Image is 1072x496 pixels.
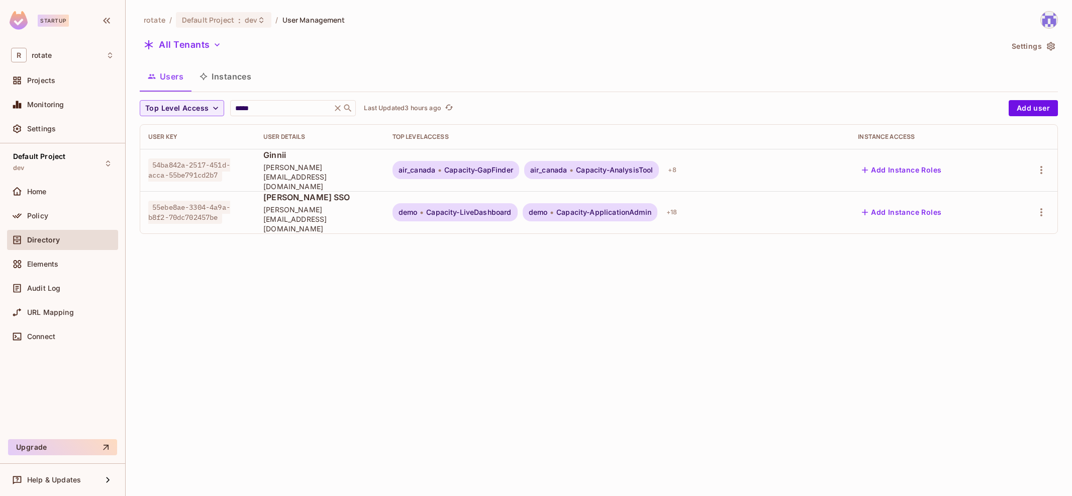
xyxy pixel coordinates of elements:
[27,333,55,341] span: Connect
[556,208,651,216] span: Capacity-ApplicationAdmin
[1041,12,1057,28] img: yoongjia@letsrotate.com
[10,11,28,30] img: SReyMgAAAABJRU5ErkJggg==
[399,166,436,174] span: air_canada
[27,125,56,133] span: Settings
[169,15,172,25] li: /
[275,15,278,25] li: /
[393,133,842,141] div: Top Level Access
[182,15,234,25] span: Default Project
[191,64,259,89] button: Instances
[245,15,257,25] span: dev
[445,103,453,113] span: refresh
[148,158,230,182] span: 54ba842a-2517-451d-acca-55be791cd2b7
[27,284,60,292] span: Audit Log
[858,133,1000,141] div: Instance Access
[32,51,52,59] span: Workspace: rotate
[140,37,225,53] button: All Tenants
[11,48,27,62] span: R
[13,164,24,172] span: dev
[441,102,455,114] span: Click to refresh data
[27,476,81,484] span: Help & Updates
[1009,100,1058,116] button: Add user
[263,149,376,160] span: Ginnii
[13,152,65,160] span: Default Project
[140,100,224,116] button: Top Level Access
[529,208,548,216] span: demo
[263,205,376,233] span: [PERSON_NAME][EMAIL_ADDRESS][DOMAIN_NAME]
[144,15,165,25] span: the active workspace
[444,166,513,174] span: Capacity-GapFinder
[263,192,376,203] span: [PERSON_NAME] SSO
[858,204,945,220] button: Add Instance Roles
[148,201,230,224] span: 55ebe8ae-3304-4a9a-b8f2-70dc702457be
[426,208,511,216] span: Capacity-LiveDashboard
[443,102,455,114] button: refresh
[282,15,345,25] span: User Management
[238,16,241,24] span: :
[263,162,376,191] span: [PERSON_NAME][EMAIL_ADDRESS][DOMAIN_NAME]
[27,212,48,220] span: Policy
[399,208,418,216] span: demo
[1008,38,1058,54] button: Settings
[576,166,653,174] span: Capacity-AnalysisTool
[263,133,376,141] div: User Details
[27,308,74,316] span: URL Mapping
[27,188,47,196] span: Home
[858,162,945,178] button: Add Instance Roles
[8,439,117,455] button: Upgrade
[364,104,441,112] p: Last Updated 3 hours ago
[27,76,55,85] span: Projects
[662,204,681,220] div: + 18
[530,166,567,174] span: air_canada
[145,102,209,115] span: Top Level Access
[664,162,680,178] div: + 8
[27,236,60,244] span: Directory
[148,133,247,141] div: User Key
[27,260,58,268] span: Elements
[140,64,191,89] button: Users
[27,101,64,109] span: Monitoring
[38,15,69,27] div: Startup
